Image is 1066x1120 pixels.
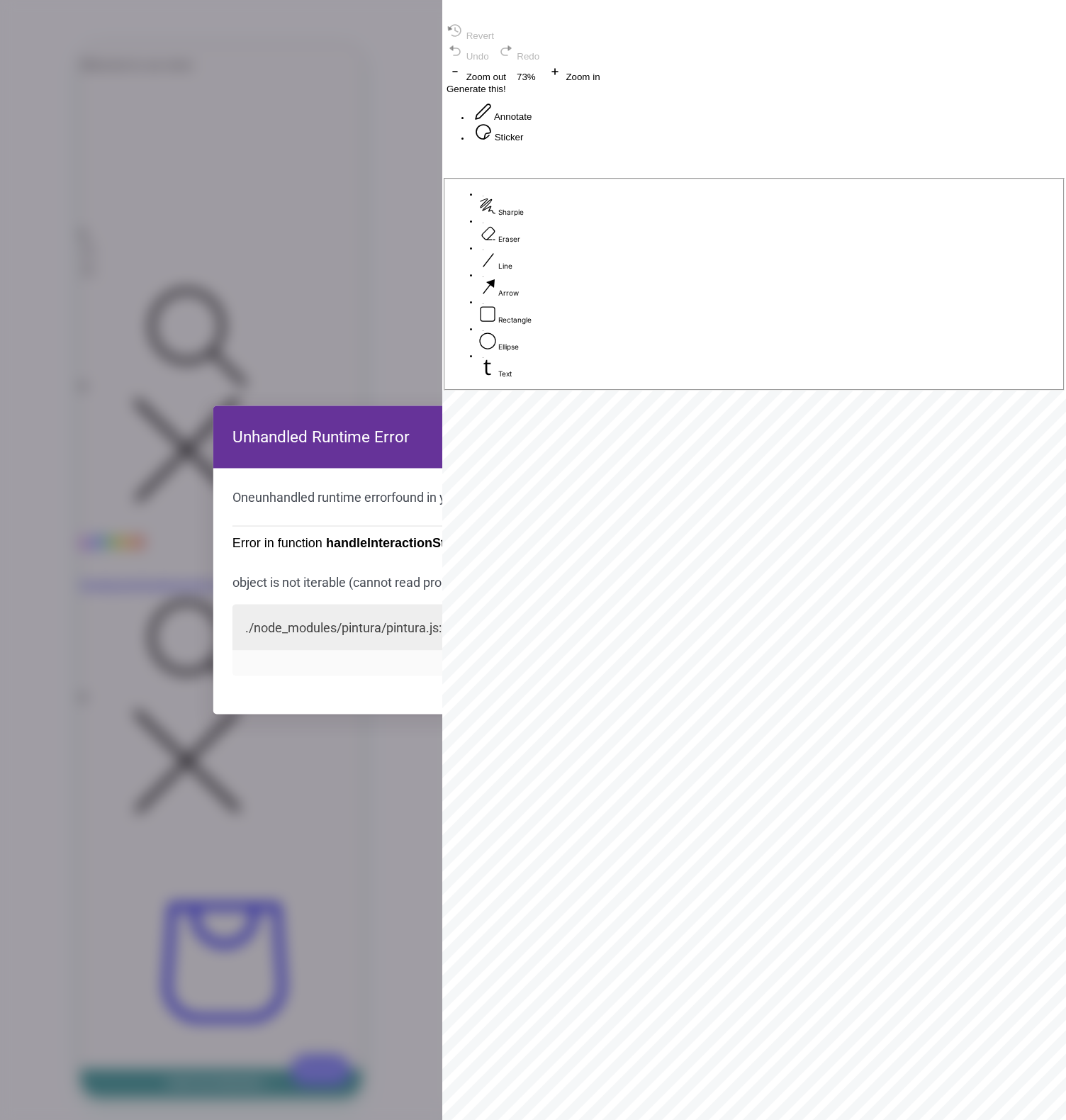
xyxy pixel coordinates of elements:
label: Line [479,252,1058,270]
label: Rectangle [479,306,1058,324]
span: Undo [466,51,489,62]
span: Sticker [495,132,524,142]
div: PURETAKI REWARDS [85,1031,184,1046]
label: Ellipse [479,332,1058,351]
span: 73% [517,72,536,82]
span: Arrow [498,289,519,297]
label: Eraser [479,225,1058,243]
a: Accessories [117,533,181,547]
span: Redo [517,51,539,62]
span: Zoom in [566,72,600,82]
label: Sharpie [479,198,1058,216]
button: Revert [442,21,498,42]
span: Zoom out [466,72,506,82]
button: Redo [493,42,544,62]
button: Generate this! [442,83,510,95]
span: Text [498,369,512,378]
span: Rectangle [498,315,532,324]
span: Eraser [498,235,520,243]
span: Line [498,262,512,270]
span: Ellipse [498,342,519,351]
a: Sunglasses [58,533,117,547]
span: Annotate [494,111,532,122]
span: Generate this! [447,84,506,94]
button: Zoom in [542,62,605,83]
label: Text [479,359,1058,378]
button: Undo [442,42,493,62]
span: Revert [466,30,494,41]
span: Sharpie [498,208,524,216]
iframe: Button to open loyalty program pop-up [210,1009,269,1041]
label: Arrow [479,279,1058,297]
button: Zoom out [442,62,510,83]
